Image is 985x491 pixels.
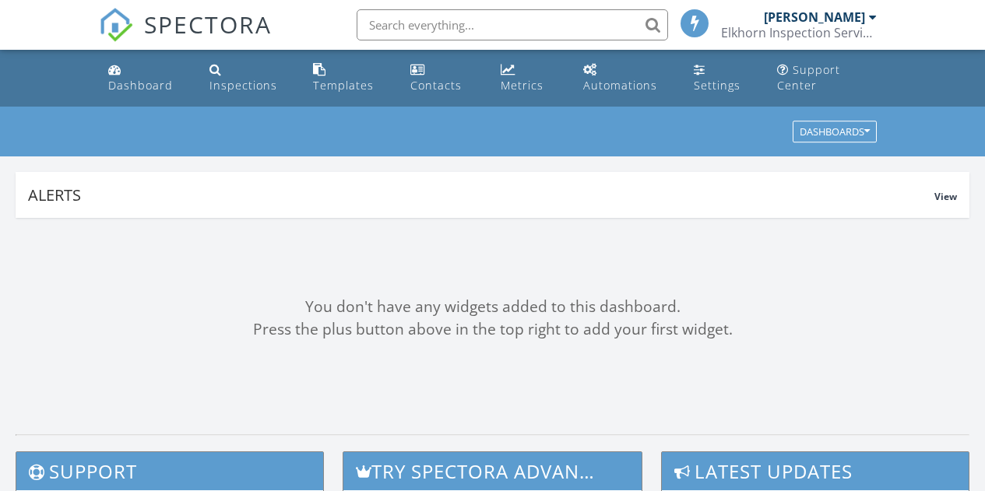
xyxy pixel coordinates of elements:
span: View [934,190,957,203]
button: Dashboards [793,121,877,143]
div: Dashboard [108,78,173,93]
div: [PERSON_NAME] [764,9,865,25]
h3: Try spectora advanced [DATE] [343,452,641,490]
div: Support Center [777,62,840,93]
h3: Support [16,452,323,490]
a: Contacts [404,56,482,100]
a: Templates [307,56,392,100]
a: Settings [688,56,758,100]
div: Dashboards [800,127,870,138]
div: Contacts [410,78,462,93]
span: SPECTORA [144,8,272,40]
div: Elkhorn Inspection Services [721,25,877,40]
input: Search everything... [357,9,668,40]
a: Dashboard [102,56,191,100]
div: Settings [694,78,741,93]
div: Templates [313,78,374,93]
div: You don't have any widgets added to this dashboard. [16,296,969,318]
a: Support Center [771,56,883,100]
img: The Best Home Inspection Software - Spectora [99,8,133,42]
a: Inspections [203,56,294,100]
div: Alerts [28,184,934,205]
a: Automations (Basic) [577,56,675,100]
h3: Latest Updates [662,452,969,490]
div: Metrics [501,78,544,93]
a: Metrics [494,56,565,100]
a: SPECTORA [99,21,272,54]
div: Inspections [209,78,277,93]
div: Automations [583,78,657,93]
div: Press the plus button above in the top right to add your first widget. [16,318,969,341]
